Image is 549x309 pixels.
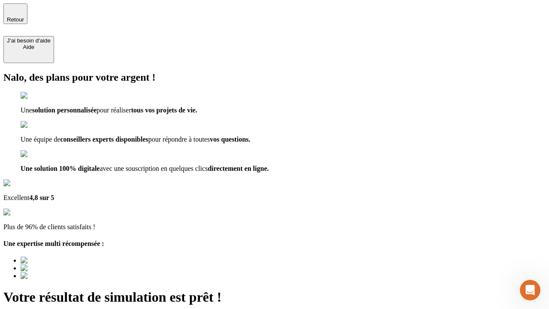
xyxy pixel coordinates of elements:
[97,106,131,114] span: pour réaliser
[21,257,100,264] img: Best savings advice award
[7,44,51,50] div: Aide
[21,165,100,172] span: Une solution 100% digitale
[21,136,60,143] span: Une équipe de
[3,72,546,83] h2: Nalo, des plans pour votre argent !
[7,16,24,23] span: Retour
[32,106,97,114] span: solution personnalisée
[131,106,197,114] span: tous vos projets de vie.
[208,165,268,172] span: directement en ligne.
[3,194,29,201] span: Excellent
[520,280,540,300] iframe: Intercom live chat
[3,289,546,305] h1: Votre résultat de simulation est prêt !
[3,209,46,216] img: reviews stars
[21,106,32,114] span: Une
[21,121,57,129] img: checkmark
[21,272,100,280] img: Best savings advice award
[3,36,54,63] button: J’ai besoin d'aideAide
[148,136,210,143] span: pour répondre à toutes
[60,136,148,143] span: conseillers experts disponibles
[100,165,208,172] span: avec une souscription en quelques clics
[3,179,53,187] img: Google Review
[3,240,546,248] h4: Une expertise multi récompensée :
[21,92,57,100] img: checkmark
[21,150,57,158] img: checkmark
[21,264,100,272] img: Best savings advice award
[3,3,27,24] button: Retour
[210,136,250,143] span: vos questions.
[3,223,546,231] p: Plus de 96% de clients satisfaits !
[7,37,51,44] div: J’ai besoin d'aide
[29,194,54,201] span: 4,8 sur 5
